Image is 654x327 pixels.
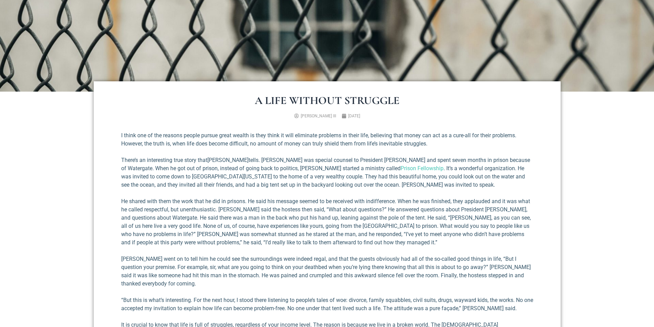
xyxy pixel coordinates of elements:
[342,113,360,119] a: [DATE]
[207,157,249,163] a: [PERSON_NAME]
[301,114,336,118] span: [PERSON_NAME] III
[348,114,360,118] time: [DATE]
[121,255,533,288] p: [PERSON_NAME] went on to tell him he could see the surroundings were indeed regal, and that the g...
[401,165,444,172] a: Prison Fellowship
[121,131,533,148] p: I think one of the reasons people pursue great wealth is they think it will eliminate problems in...
[121,95,533,106] h1: A Life Without Struggle
[121,296,533,313] p: “But this is what’s interesting. For the next hour, I stood there listening to people’s tales of ...
[121,197,533,247] p: He shared with them the work that he did in prisons. He said his message seemed to be received wi...
[121,156,533,189] p: There’s an interesting true story that tells. [PERSON_NAME] was special counsel to President [PER...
